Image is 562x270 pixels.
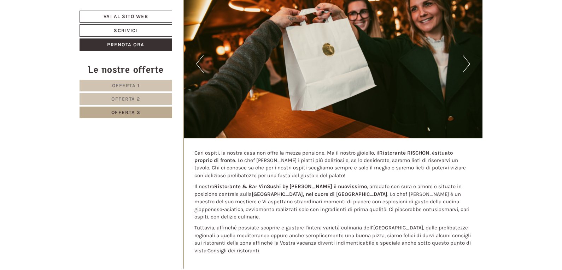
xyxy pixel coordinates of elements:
[11,34,111,39] small: 16:51
[112,83,140,89] span: Offerta 1
[80,38,172,51] a: Prenota ora
[80,11,172,23] a: Vai al sito web
[80,24,172,37] a: Scrivici
[207,247,259,254] a: Consigli dei ristoranti
[5,19,115,41] div: Buon giorno, come possiamo aiutarla?
[194,224,472,254] p: Tuttavia, affinché possiate scoprire e gustare l'intera varietà culinaria dell’[GEOGRAPHIC_DATA],...
[463,55,470,73] button: Next
[252,191,387,197] strong: [GEOGRAPHIC_DATA], nel cuore di [GEOGRAPHIC_DATA]
[196,55,204,73] button: Previous
[214,183,367,190] strong: Ristorante & Bar VinSushi by [PERSON_NAME] è nuovissimo
[379,150,429,156] strong: Ristorante RISCHON
[194,149,472,180] p: Cari ospiti, la nostra casa non offre la mezza pensione. Ma il nostro gioiello, il , è . Lo chef ...
[111,109,141,115] span: Offerta 3
[11,20,111,26] div: Hotel B&B Feldmessner
[80,63,172,76] div: Le nostre offerte
[194,183,472,221] p: Il nostro , arredato con cura e amore e situato in posizione centrale sulla . Lo chef [PERSON_NAM...
[111,96,140,102] span: Offerta 2
[241,186,278,198] button: Invia
[120,5,158,17] div: mercoledì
